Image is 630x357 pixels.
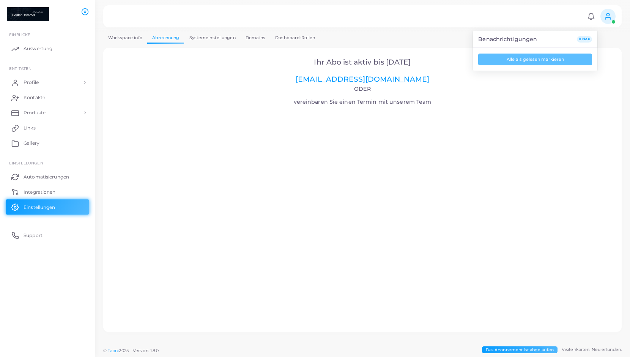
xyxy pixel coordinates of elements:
[24,204,55,211] span: Einstellungen
[9,32,30,37] span: EINBLICKE
[9,66,31,71] span: ENTITÄTEN
[6,90,89,105] a: Kontakte
[24,232,43,239] span: Support
[6,41,89,56] a: Auswertung
[108,348,119,353] a: Tapni
[24,189,55,196] span: Integrationen
[478,36,537,43] h4: Benachrichtigungen
[24,79,39,86] span: Profile
[6,75,89,90] a: Profile
[24,125,36,131] span: Links
[7,7,49,21] img: logo
[6,227,89,243] a: Support
[6,169,89,184] a: Automatisierungen
[6,105,89,120] a: Produkte
[241,32,270,43] a: Domains
[9,161,43,165] span: Einstellungen
[24,140,39,147] span: Gallery
[119,348,128,354] span: 2025
[482,346,558,354] span: Das Abonnement ist abgelaufen
[562,346,622,353] span: Visitenkarten. Neu erfunden.
[6,199,89,215] a: Einstellungen
[24,94,45,101] span: Kontakte
[184,32,240,43] a: Systemeinstellungen
[133,348,159,353] span: Version: 1.8.0
[270,32,320,43] a: Dashboard-Rollen
[103,32,147,43] a: Workspace info
[478,54,592,65] button: Alle als gelesen markieren
[114,86,611,105] h4: vereinbaren Sie einen Termin mit unserem Team
[314,58,411,66] span: Ihr Abo ist aktiv bis [DATE]
[24,45,52,52] span: Auswertung
[577,36,592,43] span: 0 Neu
[103,348,159,354] span: ©
[147,32,184,43] a: Abrechnung
[24,174,69,180] span: Automatisierungen
[6,136,89,151] a: Gallery
[6,120,89,136] a: Links
[296,75,429,84] a: [EMAIL_ADDRESS][DOMAIN_NAME]
[354,85,370,92] span: Oder
[24,109,46,116] span: Produkte
[114,107,611,322] iframe: Select a Date & Time - Calendly
[6,184,89,199] a: Integrationen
